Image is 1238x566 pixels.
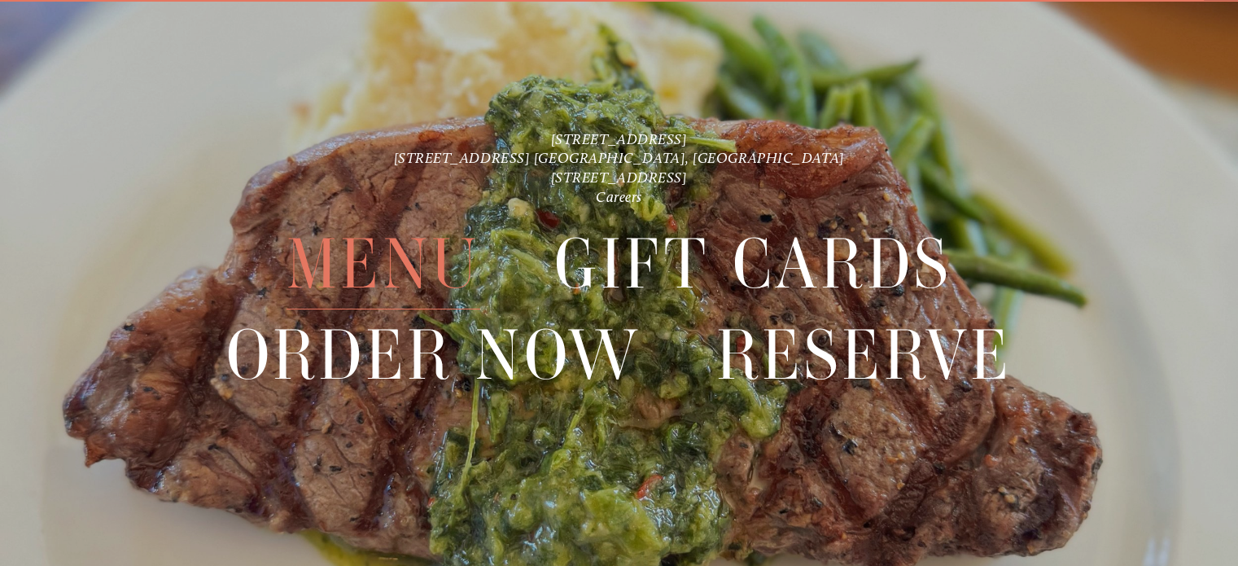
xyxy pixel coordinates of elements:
[596,188,642,206] a: Careers
[551,129,688,147] a: [STREET_ADDRESS]
[226,310,642,401] span: Order Now
[226,310,642,400] a: Order Now
[715,310,1012,401] span: Reserve
[551,169,688,186] a: [STREET_ADDRESS]
[287,219,480,309] a: Menu
[554,219,951,309] a: Gift Cards
[394,149,845,167] a: [STREET_ADDRESS] [GEOGRAPHIC_DATA], [GEOGRAPHIC_DATA]
[715,310,1012,400] a: Reserve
